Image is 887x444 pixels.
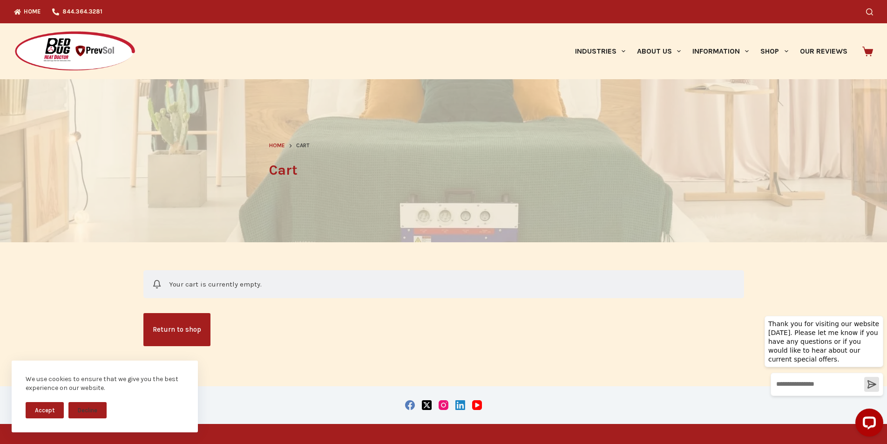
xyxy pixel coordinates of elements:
a: YouTube [472,400,482,410]
a: Shop [755,23,794,79]
a: Facebook [405,400,415,410]
a: LinkedIn [455,400,465,410]
div: Your cart is currently empty. [143,270,744,298]
span: Cart [296,141,310,150]
h1: Cart [269,160,618,181]
button: Search [866,8,873,15]
a: Our Reviews [794,23,853,79]
a: Return to shop [143,313,210,346]
img: Prevsol/Bed Bug Heat Doctor [14,31,136,72]
nav: Primary [569,23,853,79]
a: Information [687,23,755,79]
button: Decline [68,402,107,418]
a: Home [269,141,285,150]
div: We use cookies to ensure that we give you the best experience on our website. [26,375,184,393]
button: Accept [26,402,64,418]
a: About Us [631,23,686,79]
a: Industries [569,23,631,79]
a: Instagram [439,400,448,410]
a: X (Twitter) [422,400,432,410]
iframe: LiveChat chat widget [757,307,887,444]
span: Home [269,142,285,149]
